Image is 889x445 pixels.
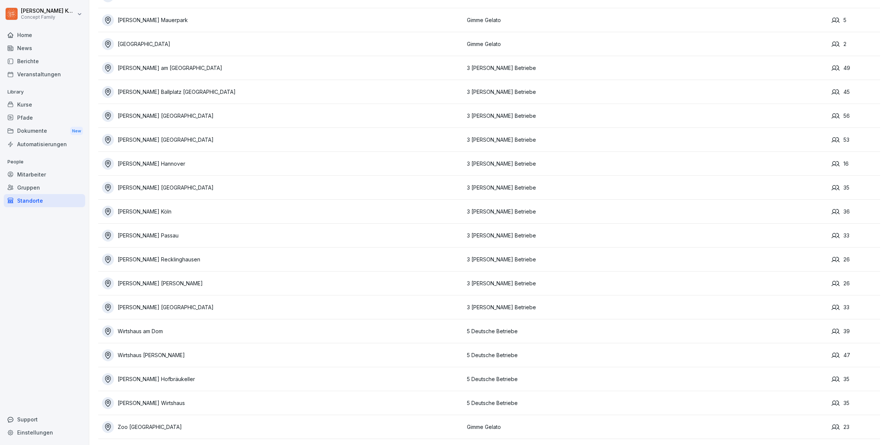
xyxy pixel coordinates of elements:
div: 47 [831,351,880,359]
td: 5 Deutsche Betriebe [463,367,828,391]
a: [PERSON_NAME] Mauerpark [102,14,463,26]
td: 5 Deutsche Betriebe [463,343,828,367]
a: Mitarbeiter [4,168,85,181]
a: DokumenteNew [4,124,85,138]
a: News [4,42,85,55]
div: 39 [831,327,880,335]
a: [GEOGRAPHIC_DATA] [102,38,463,50]
td: 3 [PERSON_NAME] Betriebe [463,295,828,319]
a: [PERSON_NAME] Recklinghausen [102,254,463,266]
a: Pfade [4,111,85,124]
div: 45 [831,88,880,96]
div: 35 [831,399,880,407]
div: 33 [831,231,880,240]
div: 2 [831,40,880,48]
div: 53 [831,136,880,144]
td: 3 [PERSON_NAME] Betriebe [463,80,828,104]
a: Standorte [4,194,85,207]
a: Gruppen [4,181,85,194]
a: Wirtshaus [PERSON_NAME] [102,349,463,361]
a: [PERSON_NAME] [GEOGRAPHIC_DATA] [102,301,463,313]
a: Einstellungen [4,426,85,439]
div: 35 [831,375,880,383]
a: [PERSON_NAME] Wirtshaus [102,397,463,409]
div: 5 [831,16,880,24]
a: [PERSON_NAME] am [GEOGRAPHIC_DATA] [102,62,463,74]
a: [PERSON_NAME] Passau [102,230,463,242]
a: [PERSON_NAME] Köln [102,206,463,218]
a: Kurse [4,98,85,111]
a: [PERSON_NAME] Hannover [102,158,463,170]
div: 16 [831,160,880,168]
a: Home [4,28,85,42]
p: Concept Family [21,15,75,20]
td: 3 [PERSON_NAME] Betriebe [463,104,828,128]
div: 26 [831,279,880,288]
div: 49 [831,64,880,72]
td: 5 Deutsche Betriebe [463,391,828,415]
div: New [70,127,83,135]
a: [PERSON_NAME] Hofbräukeller [102,373,463,385]
div: Support [4,413,85,426]
td: 5 Deutsche Betriebe [463,319,828,343]
div: 33 [831,303,880,311]
p: People [4,156,85,168]
p: Library [4,86,85,98]
a: [PERSON_NAME] [GEOGRAPHIC_DATA] [102,182,463,194]
a: Automatisierungen [4,138,85,151]
td: 3 [PERSON_NAME] Betriebe [463,200,828,224]
td: 3 [PERSON_NAME] Betriebe [463,224,828,248]
div: Dokumente [4,124,85,138]
td: 3 [PERSON_NAME] Betriebe [463,152,828,176]
p: [PERSON_NAME] Komarov [21,8,75,14]
div: 35 [831,184,880,192]
div: 36 [831,208,880,216]
td: 3 [PERSON_NAME] Betriebe [463,271,828,295]
a: Veranstaltungen [4,68,85,81]
div: 23 [831,423,880,431]
div: 56 [831,112,880,120]
a: [PERSON_NAME] [PERSON_NAME] [102,277,463,289]
a: Wirtshaus am Dom [102,325,463,337]
a: [PERSON_NAME] [GEOGRAPHIC_DATA] [102,134,463,146]
div: Zoo [GEOGRAPHIC_DATA] [102,421,463,433]
a: Berichte [4,55,85,68]
td: 3 [PERSON_NAME] Betriebe [463,128,828,152]
td: Gimme Gelato [463,415,828,439]
div: 26 [831,255,880,264]
td: 3 [PERSON_NAME] Betriebe [463,176,828,200]
td: 3 [PERSON_NAME] Betriebe [463,56,828,80]
td: 3 [PERSON_NAME] Betriebe [463,248,828,271]
td: Gimme Gelato [463,8,828,32]
a: [PERSON_NAME] [GEOGRAPHIC_DATA] [102,110,463,122]
a: [PERSON_NAME] Ballplatz [GEOGRAPHIC_DATA] [102,86,463,98]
